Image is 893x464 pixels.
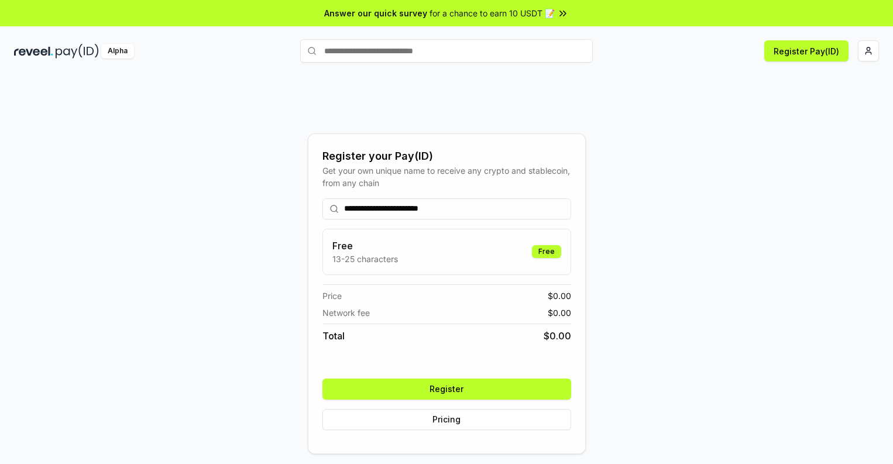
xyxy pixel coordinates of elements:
[332,253,398,265] p: 13-25 characters
[322,307,370,319] span: Network fee
[544,329,571,343] span: $ 0.00
[322,290,342,302] span: Price
[548,307,571,319] span: $ 0.00
[764,40,849,61] button: Register Pay(ID)
[322,148,571,164] div: Register your Pay(ID)
[548,290,571,302] span: $ 0.00
[332,239,398,253] h3: Free
[56,44,99,59] img: pay_id
[322,409,571,430] button: Pricing
[430,7,555,19] span: for a chance to earn 10 USDT 📝
[101,44,134,59] div: Alpha
[322,164,571,189] div: Get your own unique name to receive any crypto and stablecoin, from any chain
[322,379,571,400] button: Register
[532,245,561,258] div: Free
[14,44,53,59] img: reveel_dark
[324,7,427,19] span: Answer our quick survey
[322,329,345,343] span: Total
